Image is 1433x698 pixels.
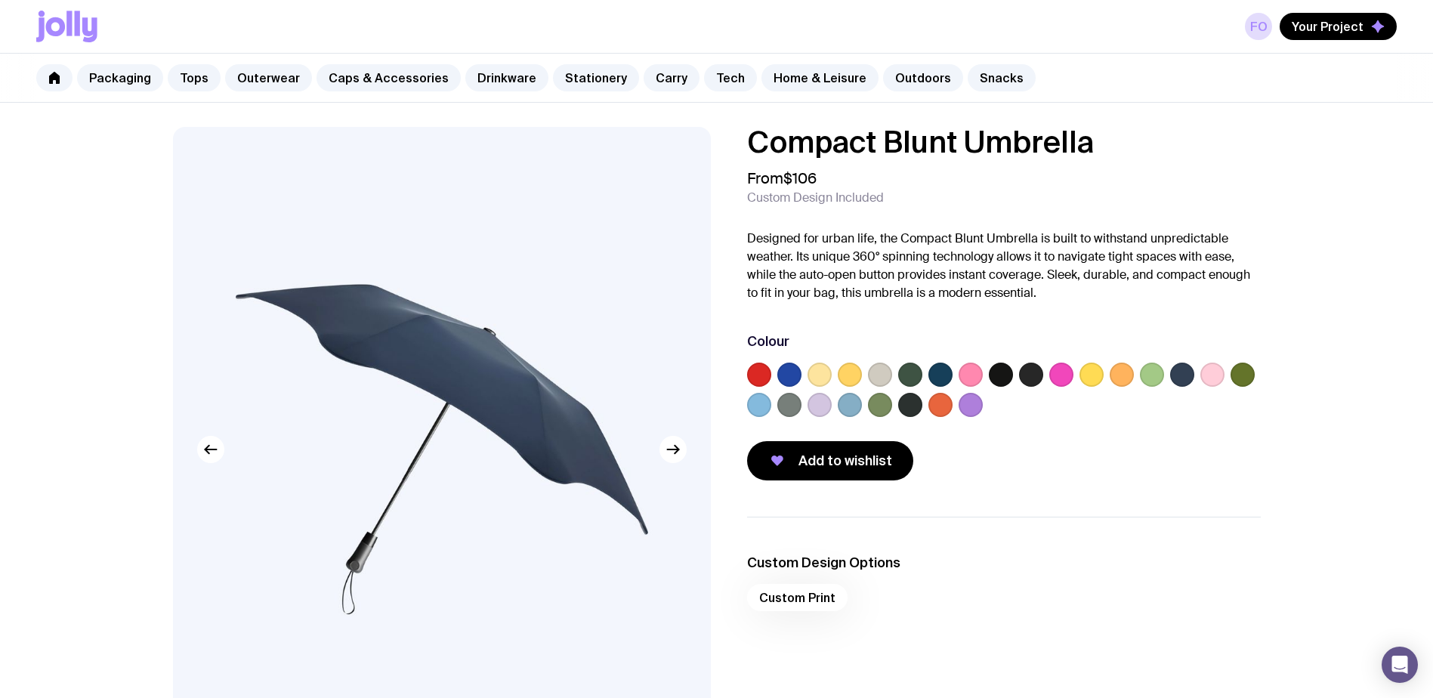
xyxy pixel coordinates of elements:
[747,230,1261,302] p: Designed for urban life, the Compact Blunt Umbrella is built to withstand unpredictable weather. ...
[747,332,789,351] h3: Colour
[747,441,913,480] button: Add to wishlist
[883,64,963,91] a: Outdoors
[317,64,461,91] a: Caps & Accessories
[77,64,163,91] a: Packaging
[465,64,548,91] a: Drinkware
[783,168,817,188] span: $106
[747,190,884,205] span: Custom Design Included
[747,169,817,187] span: From
[225,64,312,91] a: Outerwear
[798,452,892,470] span: Add to wishlist
[553,64,639,91] a: Stationery
[1382,647,1418,683] div: Open Intercom Messenger
[747,554,1261,572] h3: Custom Design Options
[1292,19,1364,34] span: Your Project
[1280,13,1397,40] button: Your Project
[704,64,757,91] a: Tech
[747,127,1261,157] h1: Compact Blunt Umbrella
[761,64,879,91] a: Home & Leisure
[1245,13,1272,40] a: FO
[644,64,700,91] a: Carry
[968,64,1036,91] a: Snacks
[168,64,221,91] a: Tops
